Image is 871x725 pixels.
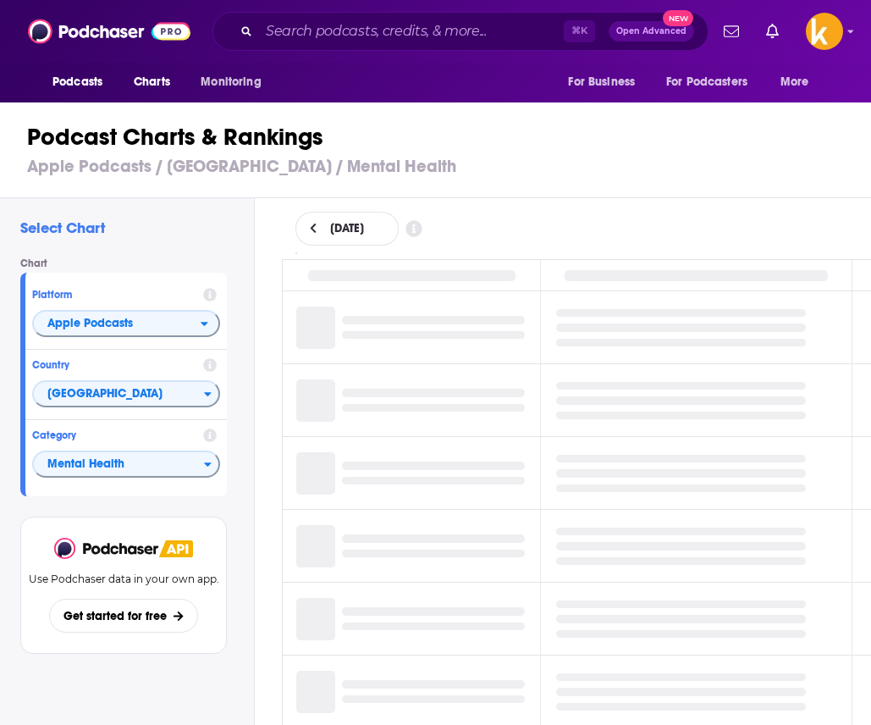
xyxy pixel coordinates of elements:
[34,380,204,409] span: [GEOGRAPHIC_DATA]
[47,318,133,329] span: Apple Podcasts
[123,66,180,98] a: Charts
[189,66,283,98] button: open menu
[616,27,686,36] span: Open Advanced
[556,66,656,98] button: open menu
[666,70,747,94] span: For Podcasters
[330,223,364,235] span: [DATE]
[32,429,196,441] h4: Category
[54,538,159,559] img: Podchaser - Follow, Share and Rate Podcasts
[20,257,240,269] h4: Chart
[32,451,220,478] button: Categories
[769,66,830,98] button: open menu
[134,70,170,94] span: Charts
[655,66,772,98] button: open menu
[568,70,635,94] span: For Business
[32,380,220,407] button: Countries
[259,18,564,45] input: Search podcasts, credits, & more...
[20,219,240,237] h2: Select Chart
[32,310,220,337] button: open menu
[564,20,595,42] span: ⌘ K
[34,451,204,479] span: Mental Health
[806,13,843,50] img: User Profile
[28,15,190,47] img: Podchaser - Follow, Share and Rate Podcasts
[806,13,843,50] button: Show profile menu
[201,70,261,94] span: Monitoring
[806,13,843,50] span: Logged in as sshawan
[27,122,858,152] h1: Podcast Charts & Rankings
[41,66,124,98] button: open menu
[32,359,196,371] h4: Country
[52,70,102,94] span: Podcasts
[663,10,693,26] span: New
[29,573,219,585] p: Use Podchaser data in your own app.
[759,17,786,46] a: Show notifications dropdown
[63,609,167,623] span: Get started for free
[32,310,220,337] h2: Platforms
[49,599,197,633] button: Get started for free
[780,70,809,94] span: More
[212,12,708,51] div: Search podcasts, credits, & more...
[717,17,746,46] a: Show notifications dropdown
[159,540,193,557] img: Podchaser API banner
[609,21,694,42] button: Open AdvancedNew
[32,289,196,301] h4: Platform
[27,156,858,177] h3: Apple Podcasts / [GEOGRAPHIC_DATA] / Mental Health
